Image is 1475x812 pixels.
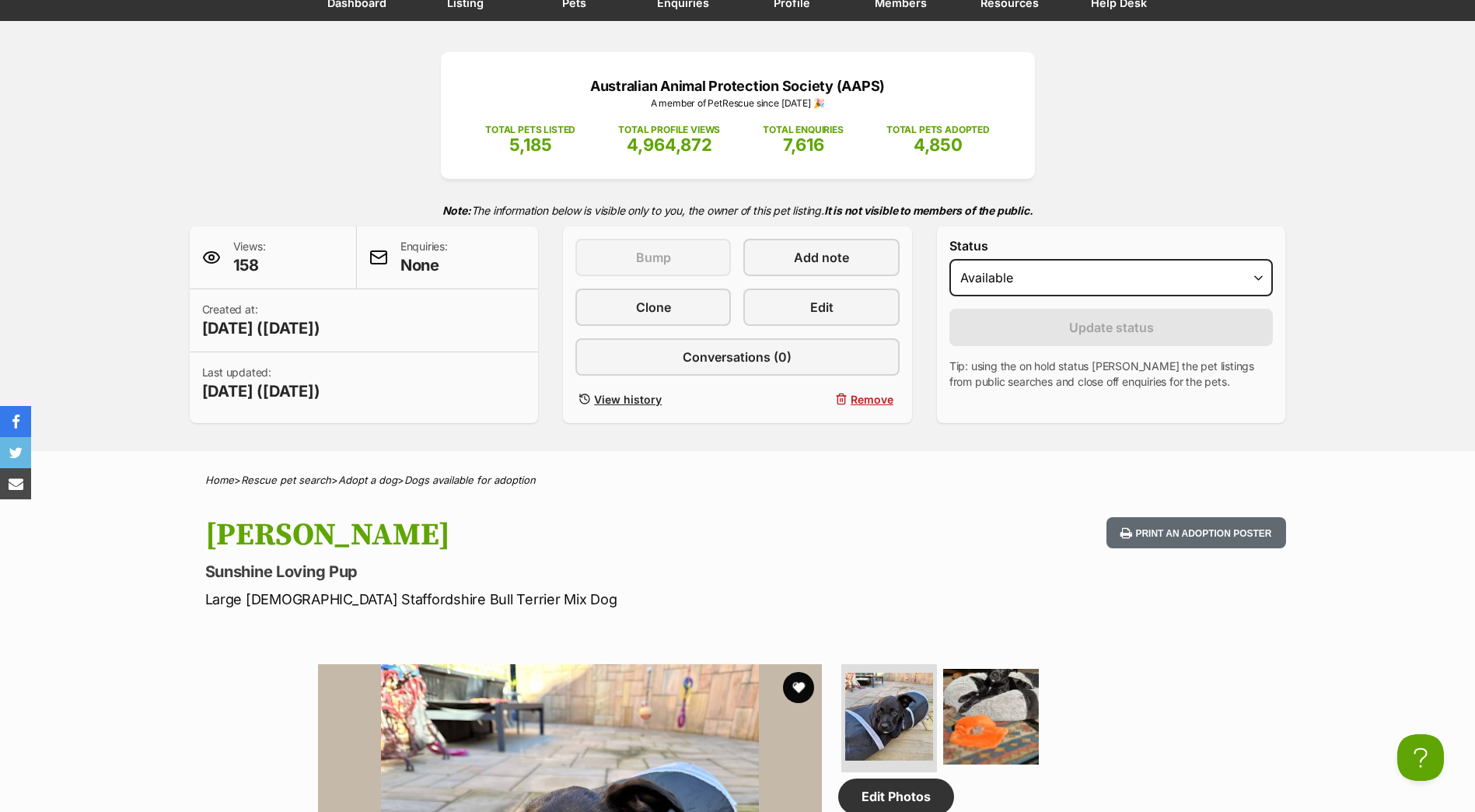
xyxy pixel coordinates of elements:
[810,298,834,317] span: Edit
[241,474,331,486] a: Rescue pet search
[1069,318,1154,337] span: Update status
[1106,517,1285,549] button: Print an adoption poster
[205,517,863,553] h1: [PERSON_NAME]
[202,380,320,402] span: [DATE] ([DATE])
[943,669,1039,765] img: Photo of Darcy
[914,135,963,155] span: 4,850
[442,204,471,217] strong: Note:
[783,672,814,703] button: favourite
[618,123,720,137] p: TOTAL PROFILE VIEWS
[233,254,266,276] span: 158
[886,123,990,137] p: TOTAL PETS ADOPTED
[627,135,712,155] span: 4,964,872
[824,204,1033,217] strong: It is not visible to members of the public.
[636,248,671,267] span: Bump
[400,254,448,276] span: None
[166,474,1309,486] div: > > >
[594,391,662,408] span: View history
[845,673,933,761] img: Photo of Darcy
[743,239,899,276] a: Add note
[205,474,234,486] a: Home
[485,123,575,137] p: TOTAL PETS LISTED
[464,75,1012,96] p: Australian Animal Protection Society (AAPS)
[949,239,1274,253] label: Status
[1397,734,1444,781] iframe: Help Scout Beacon - Open
[763,123,843,137] p: TOTAL ENQUIRIES
[205,561,863,583] p: Sunshine Loving Pup
[743,289,899,326] a: Edit
[509,135,552,155] span: 5,185
[794,248,849,267] span: Add note
[205,589,863,610] p: Large [DEMOGRAPHIC_DATA] Staffordshire Bull Terrier Mix Dog
[190,194,1286,226] p: The information below is visible only to you, the owner of this pet listing.
[575,338,900,376] a: Conversations (0)
[949,309,1274,346] button: Update status
[949,359,1274,390] p: Tip: using the on hold status [PERSON_NAME] the pet listings from public searches and close off e...
[233,239,266,276] p: Views:
[636,298,671,317] span: Clone
[575,388,731,411] a: View history
[851,391,893,408] span: Remove
[743,388,899,411] button: Remove
[575,289,731,326] a: Clone
[783,135,824,155] span: 7,616
[202,365,320,402] p: Last updated:
[683,348,792,366] span: Conversations (0)
[464,96,1012,110] p: A member of PetRescue since [DATE] 🎉
[338,474,397,486] a: Adopt a dog
[202,317,320,339] span: [DATE] ([DATE])
[404,474,536,486] a: Dogs available for adoption
[400,239,448,276] p: Enquiries:
[575,239,731,276] button: Bump
[202,302,320,339] p: Created at:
